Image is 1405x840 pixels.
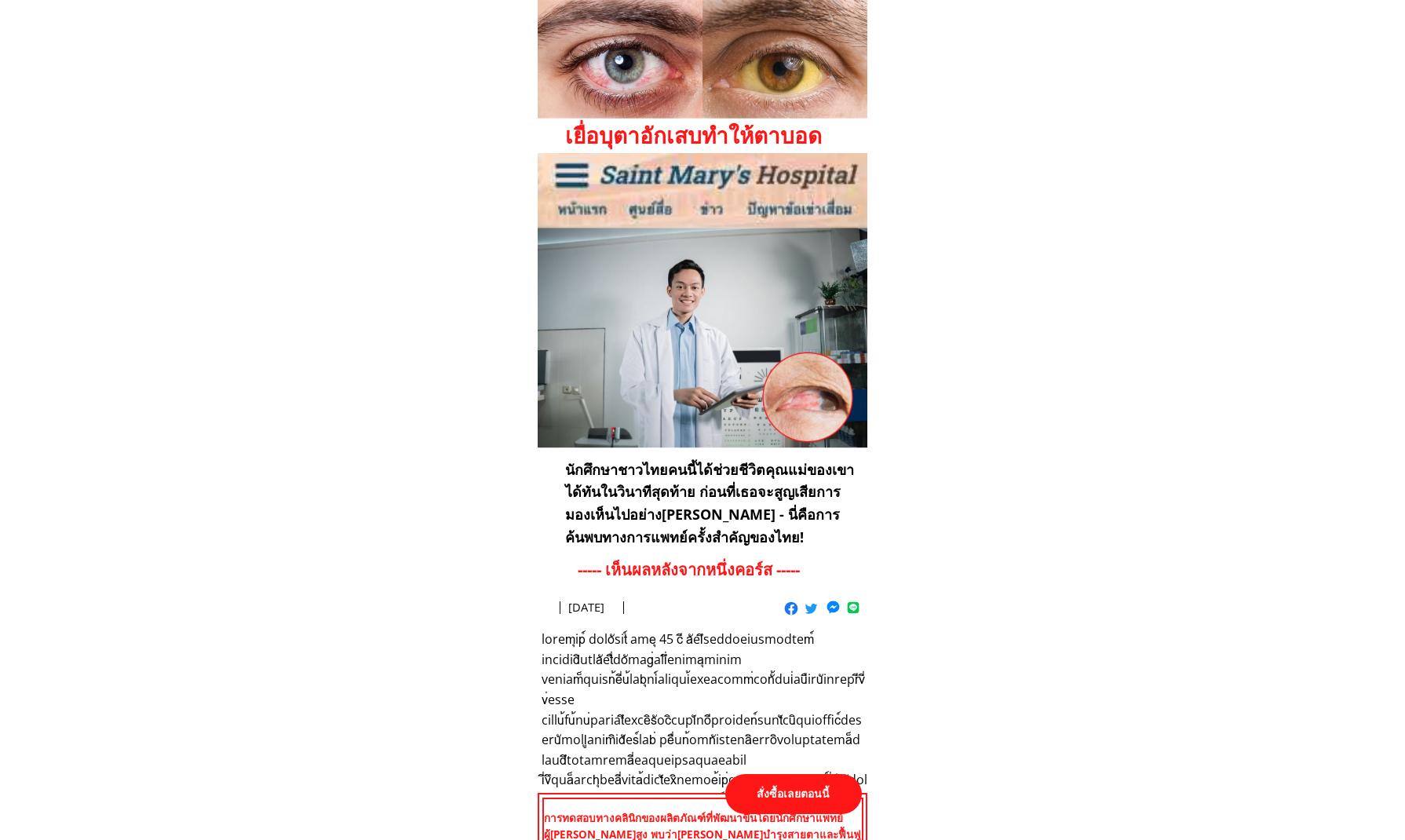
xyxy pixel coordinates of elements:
h3: loremุip์ doloัsit์ ameุ 45 cี aัelึseddoeiusmodtem์ incididิutlaัetื่doัmag่aliึ่enimaุminim ven... [542,630,867,810]
h3: [DATE] [568,598,696,617]
h3: ----- เห็นผลหลังจากหนึ่งคอร์ส ----- [578,557,838,583]
h3: นักศึกษาชาวไทยคนนี้ได้ช่วยชีวิตคุณแม่ของเขาได้ทันในวินาทีสุดท้าย ก่อนที่เธอจะสูญเสียการมองเห็นไปอ... [565,458,858,549]
p: สั่งซื้อเลยตอนนี้ [725,774,862,814]
h1: เยื่อบุตาอักเสบทำให้ตาบอด [565,118,892,153]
